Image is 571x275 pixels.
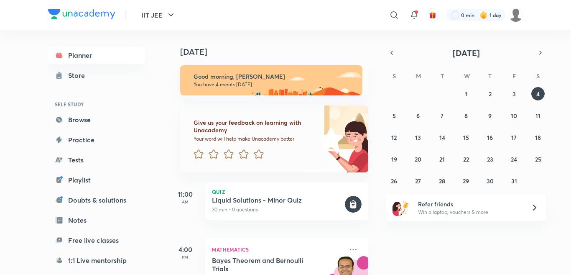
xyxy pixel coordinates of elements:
[411,152,425,166] button: October 20, 2025
[511,155,517,163] abbr: October 24, 2025
[439,155,445,163] abbr: October 21, 2025
[180,65,362,95] img: morning
[487,134,493,141] abbr: October 16, 2025
[483,152,497,166] button: October 23, 2025
[459,152,473,166] button: October 22, 2025
[464,112,468,120] abbr: October 8, 2025
[391,155,397,163] abbr: October 19, 2025
[387,109,401,122] button: October 5, 2025
[507,152,521,166] button: October 24, 2025
[212,196,343,204] h5: Liquid Solutions - Minor Quiz
[453,47,480,59] span: [DATE]
[411,174,425,188] button: October 27, 2025
[48,212,145,229] a: Notes
[483,131,497,144] button: October 16, 2025
[415,177,421,185] abbr: October 27, 2025
[168,254,202,260] p: PM
[429,11,436,19] img: avatar
[212,244,343,254] p: Mathematics
[416,112,420,120] abbr: October 6, 2025
[483,109,497,122] button: October 9, 2025
[439,134,445,141] abbr: October 14, 2025
[48,232,145,249] a: Free live classes
[531,131,545,144] button: October 18, 2025
[48,111,145,128] a: Browse
[436,109,449,122] button: October 7, 2025
[483,87,497,100] button: October 2, 2025
[507,131,521,144] button: October 17, 2025
[487,177,494,185] abbr: October 30, 2025
[48,192,145,208] a: Doubts & solutions
[511,177,517,185] abbr: October 31, 2025
[536,90,540,98] abbr: October 4, 2025
[416,72,421,80] abbr: Monday
[511,134,517,141] abbr: October 17, 2025
[68,70,90,80] div: Store
[463,134,469,141] abbr: October 15, 2025
[391,177,397,185] abbr: October 26, 2025
[436,174,449,188] button: October 28, 2025
[535,155,541,163] abbr: October 25, 2025
[48,47,145,64] a: Planner
[136,7,181,23] button: IIT JEE
[426,8,439,22] button: avatar
[463,177,469,185] abbr: October 29, 2025
[459,174,473,188] button: October 29, 2025
[212,206,343,213] p: 30 min • 0 questions
[411,131,425,144] button: October 13, 2025
[398,47,535,59] button: [DATE]
[512,72,516,80] abbr: Friday
[48,9,115,19] img: Company Logo
[48,172,145,188] a: Playlist
[393,112,396,120] abbr: October 5, 2025
[488,112,492,120] abbr: October 9, 2025
[535,134,541,141] abbr: October 18, 2025
[387,152,401,166] button: October 19, 2025
[411,109,425,122] button: October 6, 2025
[441,72,444,80] abbr: Tuesday
[48,131,145,148] a: Practice
[393,72,396,80] abbr: Sunday
[459,87,473,100] button: October 1, 2025
[483,174,497,188] button: October 30, 2025
[479,11,488,19] img: streak
[48,97,145,111] h6: SELF STUDY
[168,199,202,204] p: AM
[415,155,421,163] abbr: October 20, 2025
[464,72,470,80] abbr: Wednesday
[509,8,523,22] img: kavin Goswami
[418,200,521,208] h6: Refer friends
[168,244,202,254] h5: 4:00
[436,131,449,144] button: October 14, 2025
[194,136,316,142] p: Your word will help make Unacademy better
[459,131,473,144] button: October 15, 2025
[168,189,202,199] h5: 11:00
[436,152,449,166] button: October 21, 2025
[536,72,540,80] abbr: Saturday
[212,256,316,273] h5: Bayes Theorem and Bernoulli Trials
[489,90,492,98] abbr: October 2, 2025
[290,105,368,172] img: feedback_image
[387,131,401,144] button: October 12, 2025
[507,174,521,188] button: October 31, 2025
[507,87,521,100] button: October 3, 2025
[391,134,397,141] abbr: October 12, 2025
[48,67,145,84] a: Store
[439,177,445,185] abbr: October 28, 2025
[465,90,467,98] abbr: October 1, 2025
[531,87,545,100] button: October 4, 2025
[48,9,115,21] a: Company Logo
[48,152,145,168] a: Tests
[507,109,521,122] button: October 10, 2025
[512,90,516,98] abbr: October 3, 2025
[194,81,355,88] p: You have 4 events [DATE]
[463,155,469,163] abbr: October 22, 2025
[393,199,409,216] img: referral
[387,174,401,188] button: October 26, 2025
[531,109,545,122] button: October 11, 2025
[459,109,473,122] button: October 8, 2025
[194,73,355,80] h6: Good morning, [PERSON_NAME]
[531,152,545,166] button: October 25, 2025
[441,112,444,120] abbr: October 7, 2025
[535,112,540,120] abbr: October 11, 2025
